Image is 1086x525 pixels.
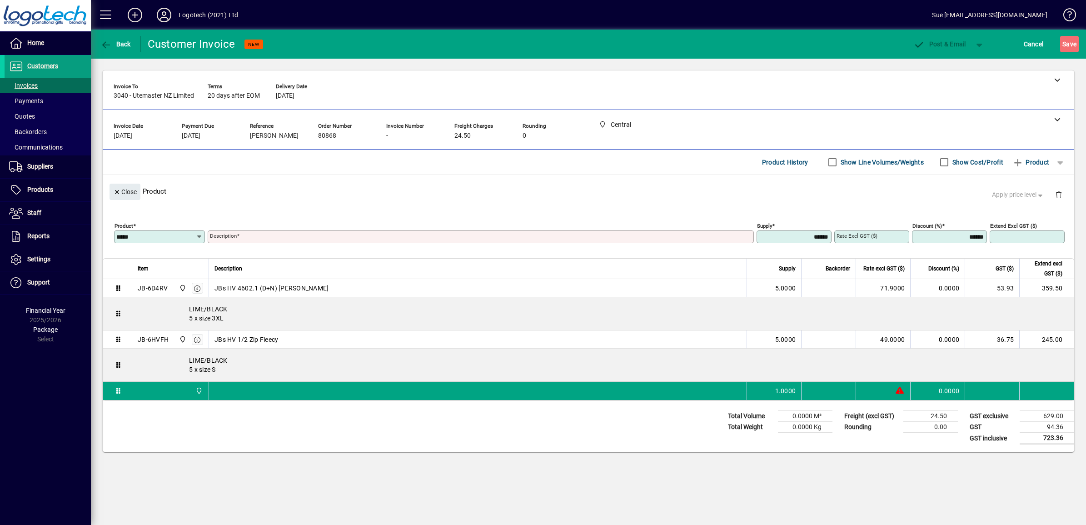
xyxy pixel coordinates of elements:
[862,284,905,293] div: 71.9000
[903,411,958,422] td: 24.50
[758,154,812,170] button: Product History
[1056,2,1075,31] a: Knowledge Base
[988,187,1048,203] button: Apply price level
[27,232,50,240] span: Reports
[863,264,905,274] span: Rate excl GST ($)
[775,386,796,395] span: 1.0000
[27,255,50,263] span: Settings
[910,279,965,297] td: 0.0000
[840,411,903,422] td: Freight (excl GST)
[5,78,91,93] a: Invoices
[826,264,850,274] span: Backorder
[210,233,237,239] mat-label: Description
[386,132,388,140] span: -
[910,382,965,400] td: 0.0000
[9,144,63,151] span: Communications
[107,187,143,195] app-page-header-button: Close
[27,279,50,286] span: Support
[33,326,58,333] span: Package
[250,132,299,140] span: [PERSON_NAME]
[248,41,259,47] span: NEW
[91,36,141,52] app-page-header-button: Back
[179,8,238,22] div: Logotech (2021) Ltd
[996,264,1014,274] span: GST ($)
[114,132,132,140] span: [DATE]
[9,97,43,105] span: Payments
[932,8,1047,22] div: Sue [EMAIL_ADDRESS][DOMAIN_NAME]
[26,307,65,314] span: Financial Year
[1020,433,1074,444] td: 723.36
[318,132,336,140] span: 80868
[103,175,1074,208] div: Product
[5,109,91,124] a: Quotes
[839,158,924,167] label: Show Line Volumes/Weights
[114,92,194,100] span: 3040 - Utemaster NZ Limited
[5,93,91,109] a: Payments
[762,155,808,170] span: Product History
[779,264,796,274] span: Supply
[909,36,971,52] button: Post & Email
[9,82,38,89] span: Invoices
[1062,37,1076,51] span: ave
[929,40,933,48] span: P
[965,433,1020,444] td: GST inclusive
[523,132,526,140] span: 0
[27,39,44,46] span: Home
[965,411,1020,422] td: GST exclusive
[100,40,131,48] span: Back
[27,62,58,70] span: Customers
[992,190,1045,200] span: Apply price level
[120,7,149,23] button: Add
[110,184,140,200] button: Close
[1019,279,1074,297] td: 359.50
[778,422,832,433] td: 0.0000 Kg
[5,271,91,294] a: Support
[5,248,91,271] a: Settings
[1019,330,1074,349] td: 245.00
[775,284,796,293] span: 5.0000
[132,297,1074,330] div: LIME/BLACK 5 x size 3XL
[840,422,903,433] td: Rounding
[775,335,796,344] span: 5.0000
[912,223,942,229] mat-label: Discount (%)
[913,40,966,48] span: ost & Email
[182,132,200,140] span: [DATE]
[5,225,91,248] a: Reports
[1060,36,1079,52] button: Save
[148,37,235,51] div: Customer Invoice
[276,92,294,100] span: [DATE]
[115,223,133,229] mat-label: Product
[208,92,260,100] span: 20 days after EOM
[5,179,91,201] a: Products
[5,140,91,155] a: Communications
[965,279,1019,297] td: 53.93
[1062,40,1066,48] span: S
[132,349,1074,381] div: LIME/BLACK 5 x size S
[9,128,47,135] span: Backorders
[214,284,329,293] span: JBs HV 4602.1 (D+N) [PERSON_NAME]
[454,132,471,140] span: 24.50
[113,185,137,200] span: Close
[723,422,778,433] td: Total Weight
[27,163,53,170] span: Suppliers
[990,223,1037,229] mat-label: Extend excl GST ($)
[1021,36,1046,52] button: Cancel
[757,223,772,229] mat-label: Supply
[27,186,53,193] span: Products
[1048,184,1070,205] button: Delete
[903,422,958,433] td: 0.00
[928,264,959,274] span: Discount (%)
[951,158,1003,167] label: Show Cost/Profit
[5,124,91,140] a: Backorders
[149,7,179,23] button: Profile
[98,36,133,52] button: Back
[1048,190,1070,199] app-page-header-button: Delete
[862,335,905,344] div: 49.0000
[1020,411,1074,422] td: 629.00
[27,209,41,216] span: Staff
[1020,422,1074,433] td: 94.36
[778,411,832,422] td: 0.0000 M³
[5,155,91,178] a: Suppliers
[5,202,91,225] a: Staff
[1025,259,1062,279] span: Extend excl GST ($)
